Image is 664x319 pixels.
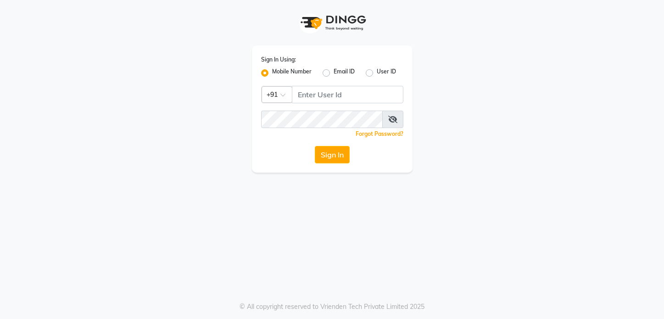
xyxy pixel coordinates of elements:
label: Mobile Number [272,67,312,78]
a: Forgot Password? [356,130,403,137]
img: logo1.svg [296,9,369,36]
label: Sign In Using: [261,56,296,64]
button: Sign In [315,146,350,163]
input: Username [292,86,403,103]
label: User ID [377,67,396,78]
input: Username [261,111,383,128]
label: Email ID [334,67,355,78]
